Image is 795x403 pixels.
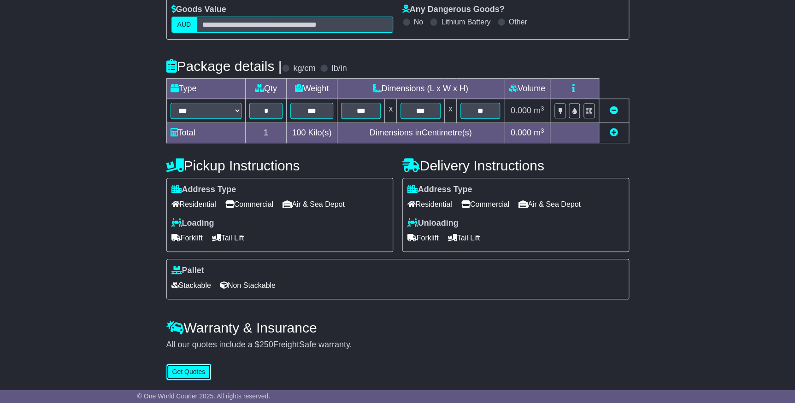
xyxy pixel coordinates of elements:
[171,266,204,276] label: Pallet
[171,5,226,15] label: Goods Value
[509,18,527,26] label: Other
[407,218,459,228] label: Unloading
[331,64,347,74] label: lb/in
[166,79,245,99] td: Type
[166,158,393,173] h4: Pickup Instructions
[292,128,306,137] span: 100
[414,18,423,26] label: No
[137,392,271,400] span: © One World Courier 2025. All rights reserved.
[610,106,618,115] a: Remove this item
[534,106,544,115] span: m
[337,79,504,99] td: Dimensions (L x W x H)
[337,123,504,143] td: Dimensions in Centimetre(s)
[407,185,472,195] label: Address Type
[444,99,456,123] td: x
[171,218,214,228] label: Loading
[166,340,629,350] div: All our quotes include a $ FreightSafe warranty.
[448,231,480,245] span: Tail Lift
[610,128,618,137] a: Add new item
[166,320,629,335] h4: Warranty & Insurance
[518,197,581,211] span: Air & Sea Depot
[171,17,197,33] label: AUD
[283,197,345,211] span: Air & Sea Depot
[541,127,544,134] sup: 3
[293,64,315,74] label: kg/cm
[402,158,629,173] h4: Delivery Instructions
[171,185,236,195] label: Address Type
[171,197,216,211] span: Residential
[511,106,531,115] span: 0.000
[166,364,212,380] button: Get Quotes
[402,5,505,15] label: Any Dangerous Goods?
[166,58,282,74] h4: Package details |
[407,197,452,211] span: Residential
[511,128,531,137] span: 0.000
[166,123,245,143] td: Total
[225,197,273,211] span: Commercial
[212,231,244,245] span: Tail Lift
[407,231,439,245] span: Forklift
[245,79,287,99] td: Qty
[245,123,287,143] td: 1
[220,278,276,292] span: Non Stackable
[385,99,397,123] td: x
[287,123,337,143] td: Kilo(s)
[541,105,544,112] sup: 3
[171,231,203,245] span: Forklift
[287,79,337,99] td: Weight
[534,128,544,137] span: m
[259,340,273,349] span: 250
[171,278,211,292] span: Stackable
[441,18,490,26] label: Lithium Battery
[504,79,550,99] td: Volume
[461,197,509,211] span: Commercial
